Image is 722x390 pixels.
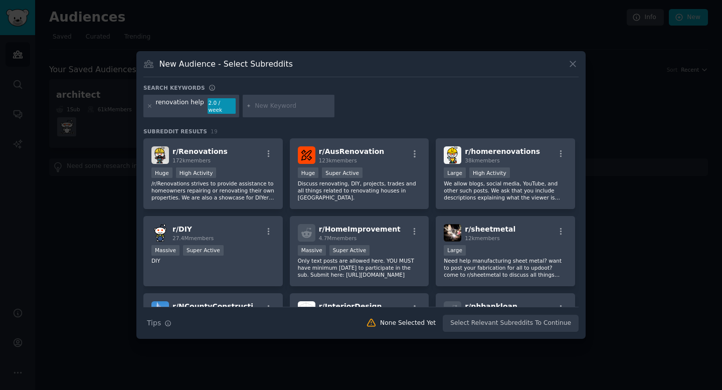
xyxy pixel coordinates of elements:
[151,257,275,264] p: DIY
[444,180,567,201] p: We allow blogs, social media, YouTube, and other such posts. We ask that you include descriptions...
[298,257,421,278] p: Only text posts are allowed here. YOU MUST have minimum [DATE] to participate in the sub. Submit ...
[465,147,540,155] span: r/ homerenovations
[151,301,169,319] img: NCountyConstruction
[172,235,214,241] span: 27.4M members
[298,180,421,201] p: Discuss renovating, DIY, projects, trades and all things related to renovating houses in [GEOGRAP...
[298,245,326,256] div: Massive
[183,245,224,256] div: Super Active
[156,98,204,114] div: renovation help
[465,225,515,233] span: r/ sheetmetal
[143,84,205,91] h3: Search keywords
[319,225,401,233] span: r/ HomeImprovement
[319,147,385,155] span: r/ AusRenovation
[151,167,172,178] div: Huge
[319,235,357,241] span: 4.7M members
[159,59,293,69] h3: New Audience - Select Subreddits
[211,128,218,134] span: 19
[143,128,207,135] span: Subreddit Results
[322,167,363,178] div: Super Active
[444,245,466,256] div: Large
[465,302,517,310] span: r/ phbankloan
[444,167,466,178] div: Large
[444,257,567,278] p: Need help manufacturing sheet metal? want to post your fabrication for all to updoot? come to r/s...
[444,146,461,164] img: homerenovations
[208,98,236,114] div: 2.0 / week
[151,224,169,242] img: DIY
[298,301,315,319] img: InteriorDesign
[151,180,275,201] p: /r/Renovations strives to provide assistance to homeowners repairing or renovating their own prop...
[172,147,228,155] span: r/ Renovations
[319,157,357,163] span: 123k members
[176,167,217,178] div: High Activity
[172,225,192,233] span: r/ DIY
[469,167,510,178] div: High Activity
[151,146,169,164] img: Renovations
[172,302,263,310] span: r/ NCountyConstruction
[444,224,461,242] img: sheetmetal
[380,319,436,328] div: None Selected Yet
[151,245,179,256] div: Massive
[255,102,331,111] input: New Keyword
[329,245,370,256] div: Super Active
[319,302,382,310] span: r/ InteriorDesign
[143,314,175,332] button: Tips
[465,235,499,241] span: 12k members
[172,157,211,163] span: 172k members
[147,318,161,328] span: Tips
[465,157,499,163] span: 38k members
[298,146,315,164] img: AusRenovation
[298,167,319,178] div: Huge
